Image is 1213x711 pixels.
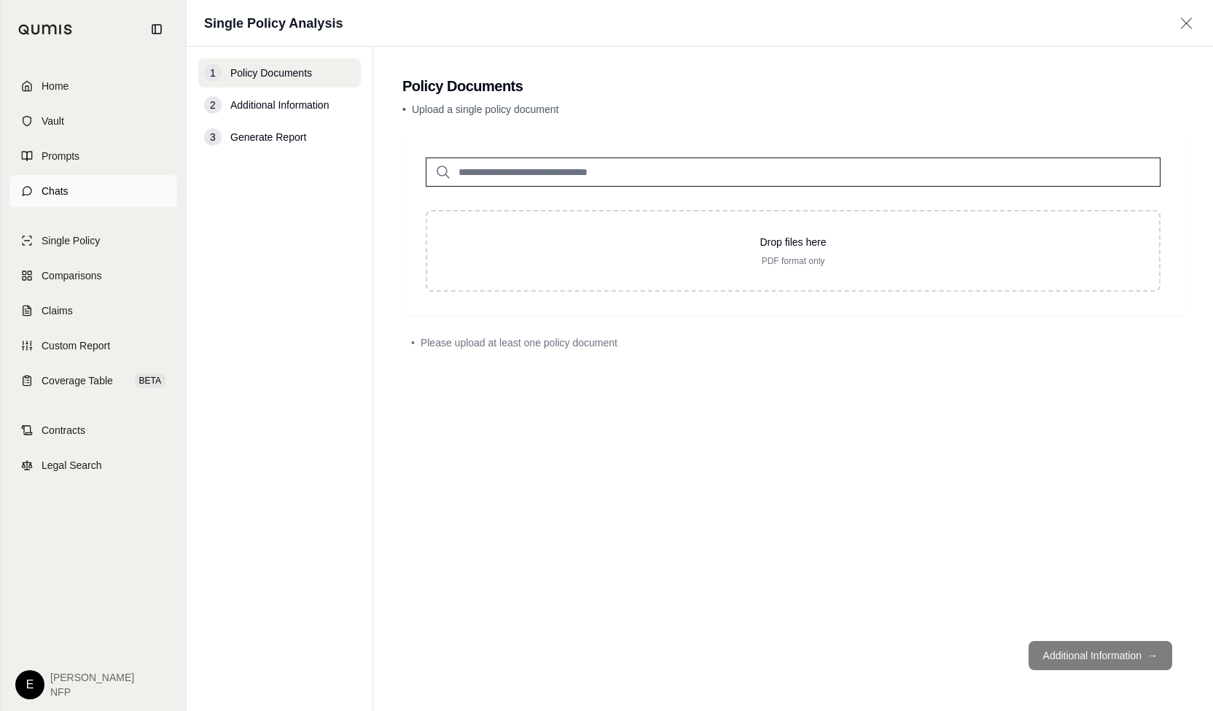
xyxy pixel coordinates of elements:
span: Chats [42,184,69,198]
span: Home [42,79,69,93]
button: Collapse sidebar [145,18,168,41]
a: Custom Report [9,330,177,362]
a: Home [9,70,177,102]
img: Qumis Logo [18,24,73,35]
a: Single Policy [9,225,177,257]
span: Coverage Table [42,373,113,388]
div: 1 [204,64,222,82]
span: Claims [42,303,73,318]
span: BETA [135,373,165,388]
span: Comparisons [42,268,101,283]
span: Additional Information [230,98,329,112]
span: Prompts [42,149,79,163]
a: Claims [9,295,177,327]
p: Drop files here [451,235,1136,249]
span: • [402,104,406,115]
div: E [15,670,44,699]
span: Legal Search [42,458,102,473]
span: Please upload at least one policy document [421,335,617,350]
span: Custom Report [42,338,110,353]
a: Contracts [9,414,177,446]
span: [PERSON_NAME] [50,670,134,685]
span: Upload a single policy document [412,104,559,115]
a: Coverage TableBETA [9,365,177,397]
h2: Policy Documents [402,76,1184,96]
a: Comparisons [9,260,177,292]
a: Prompts [9,140,177,172]
div: 3 [204,128,222,146]
h1: Single Policy Analysis [204,13,343,34]
span: Contracts [42,423,85,438]
a: Vault [9,105,177,137]
span: Generate Report [230,130,306,144]
a: Legal Search [9,449,177,481]
span: Vault [42,114,64,128]
span: • [411,335,415,350]
span: Single Policy [42,233,100,248]
a: Chats [9,175,177,207]
p: PDF format only [451,255,1136,267]
span: NFP [50,685,134,699]
span: Policy Documents [230,66,312,80]
div: 2 [204,96,222,114]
